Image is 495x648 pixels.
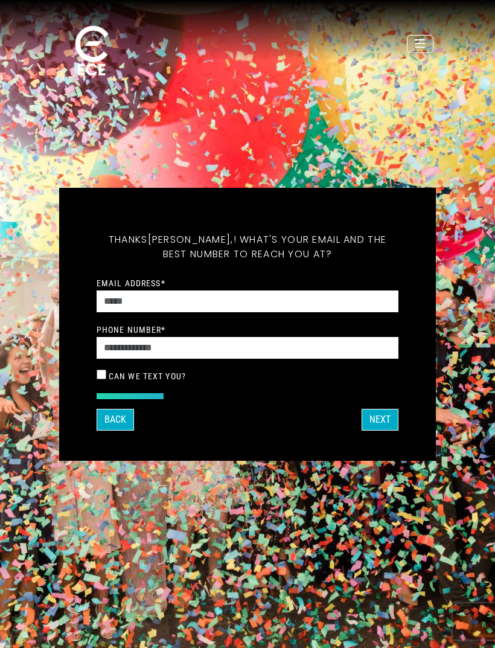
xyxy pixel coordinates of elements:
img: ece_new_logo_whitev2-1.png [62,22,122,81]
button: Next [362,409,398,431]
span: [PERSON_NAME], [148,233,234,246]
label: Phone Number [97,324,166,335]
label: Email Address [97,278,165,289]
h5: Thanks ! What's your email and the best number to reach you at? [97,218,398,276]
button: Toggle navigation [407,35,433,53]
label: Can we text you? [109,371,186,382]
button: Back [97,409,134,431]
